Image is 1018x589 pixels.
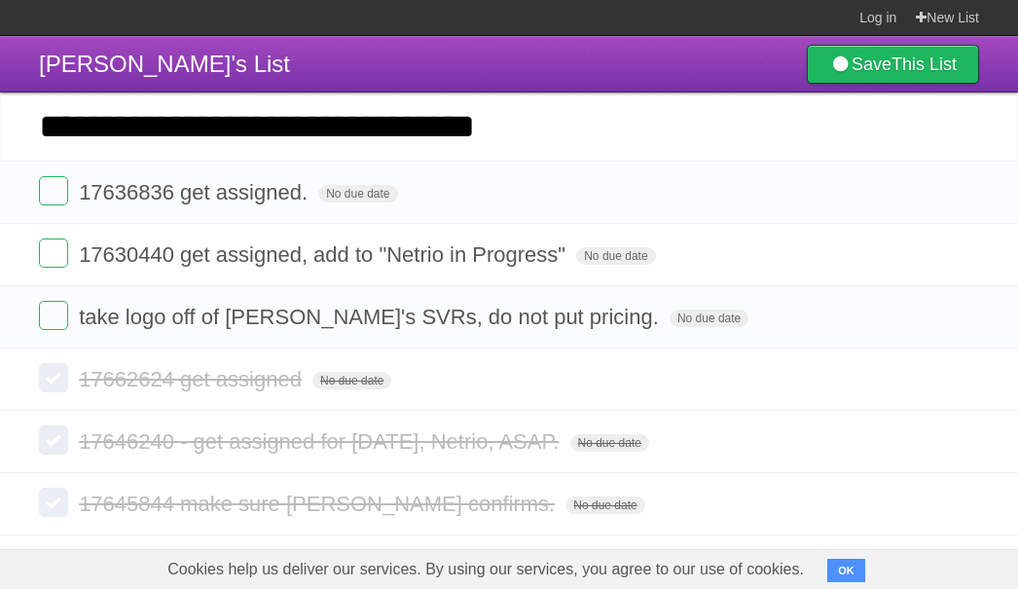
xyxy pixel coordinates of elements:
[39,363,68,392] label: Done
[670,310,748,327] span: No due date
[312,372,391,389] span: No due date
[570,434,649,452] span: No due date
[39,239,68,268] label: Done
[39,51,290,77] span: [PERSON_NAME]'s List
[39,176,68,205] label: Done
[39,488,68,517] label: Done
[79,492,560,516] span: 17645844 make sure [PERSON_NAME] confirms.
[39,425,68,455] label: Done
[148,550,823,589] span: Cookies help us deliver our services. By using our services, you agree to our use of cookies.
[827,559,865,582] button: OK
[807,45,979,84] a: SaveThis List
[79,367,307,391] span: 17662624 get assigned
[565,497,644,514] span: No due date
[891,55,957,74] b: This List
[318,185,397,202] span: No due date
[79,429,564,454] span: 17646240 - get assigned for [DATE], Netrio, ASAP.
[79,242,570,267] span: 17630440 get assigned, add to "Netrio in Progress"
[576,247,655,265] span: No due date
[79,305,664,329] span: take logo off of [PERSON_NAME]'s SVRs, do not put pricing.
[39,301,68,330] label: Done
[79,180,312,204] span: 17636836 get assigned.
